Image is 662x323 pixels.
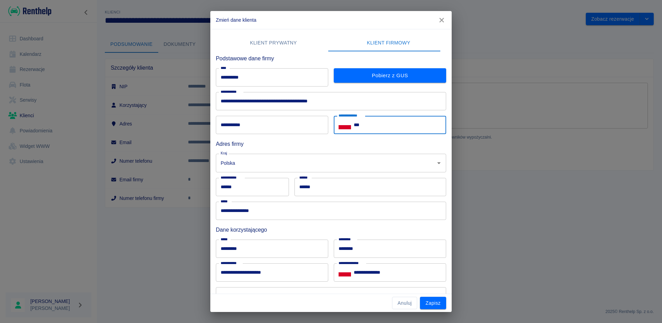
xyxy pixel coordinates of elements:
[392,297,417,310] button: Anuluj
[221,151,227,156] label: Kraj
[216,54,446,63] h6: Podstawowe dane firmy
[216,140,446,148] h6: Adres firmy
[334,68,446,83] button: Pobierz z GUS
[216,35,446,51] div: lab API tabs example
[216,225,446,234] h6: Dane korzystającego
[331,35,446,51] button: Klient firmowy
[339,267,351,277] button: Select country
[210,11,452,29] h2: Zmień dane klienta
[339,120,351,130] button: Select country
[216,35,331,51] button: Klient prywatny
[434,158,444,168] button: Otwórz
[420,297,446,310] button: Zapisz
